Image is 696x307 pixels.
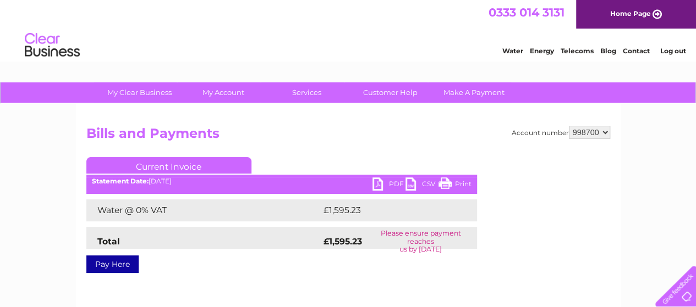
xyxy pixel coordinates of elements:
[86,177,477,185] div: [DATE]
[86,255,139,273] a: Pay Here
[324,236,362,247] strong: £1,595.23
[660,47,686,55] a: Log out
[89,6,609,53] div: Clear Business is a trading name of Verastar Limited (registered in [GEOGRAPHIC_DATA] No. 3667643...
[365,227,477,256] td: Please ensure payment reaches us by [DATE]
[429,82,519,103] a: Make A Payment
[600,47,616,55] a: Blog
[623,47,650,55] a: Contact
[530,47,554,55] a: Energy
[86,199,321,221] td: Water @ 0% VAT
[97,236,120,247] strong: Total
[561,47,594,55] a: Telecoms
[405,177,439,193] a: CSV
[86,126,610,147] h2: Bills and Payments
[178,82,268,103] a: My Account
[372,177,405,193] a: PDF
[24,29,80,62] img: logo.png
[261,82,352,103] a: Services
[439,177,472,193] a: Print
[512,126,610,139] div: Account number
[321,199,459,221] td: £1,595.23
[502,47,523,55] a: Water
[489,5,565,19] a: 0333 014 3131
[86,157,251,174] a: Current Invoice
[345,82,436,103] a: Customer Help
[94,82,185,103] a: My Clear Business
[92,177,149,185] b: Statement Date:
